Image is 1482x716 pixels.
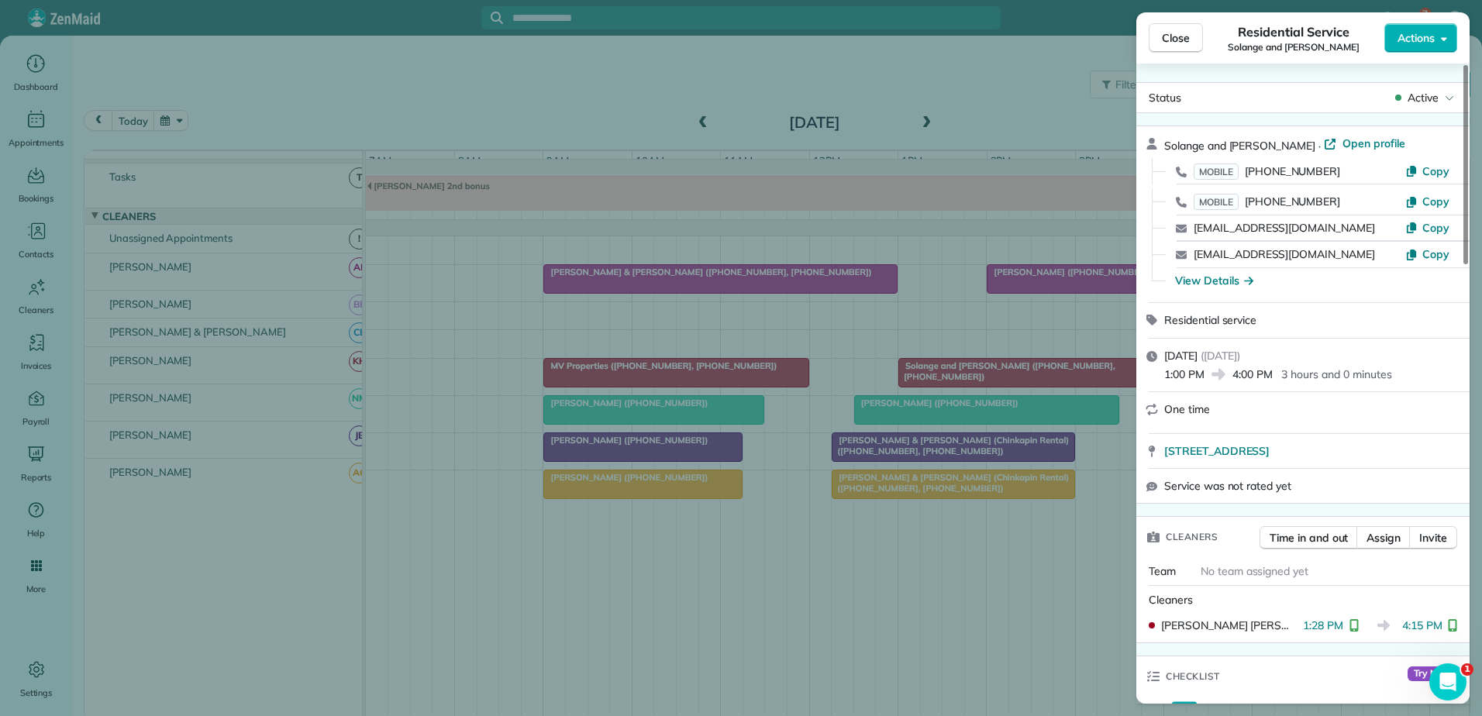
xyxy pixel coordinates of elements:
[1194,247,1375,261] a: [EMAIL_ADDRESS][DOMAIN_NAME]
[1422,194,1449,208] span: Copy
[1166,529,1218,545] span: Cleaners
[1175,273,1253,288] button: View Details
[1270,530,1348,546] span: Time in and out
[1422,247,1449,261] span: Copy
[1429,663,1466,701] iframe: Intercom live chat
[1398,30,1435,46] span: Actions
[1342,136,1405,151] span: Open profile
[1194,194,1340,209] a: MOBILE[PHONE_NUMBER]
[1238,22,1349,41] span: Residential Service
[1164,443,1460,459] a: [STREET_ADDRESS]
[1315,139,1324,152] span: ·
[1164,313,1256,327] span: Residential service
[1408,666,1457,682] span: Try Now
[1367,530,1401,546] span: Assign
[1303,618,1343,633] span: 1:28 PM
[1281,367,1391,382] p: 3 hours and 0 minutes
[1232,367,1273,382] span: 4:00 PM
[1324,136,1405,151] a: Open profile
[1162,30,1190,46] span: Close
[1194,194,1239,210] span: MOBILE
[1260,526,1358,549] button: Time in and out
[1164,478,1291,494] span: Service was not rated yet
[1245,194,1340,208] span: [PHONE_NUMBER]
[1149,564,1176,578] span: Team
[1405,220,1449,236] button: Copy
[1194,221,1375,235] a: [EMAIL_ADDRESS][DOMAIN_NAME]
[1405,194,1449,209] button: Copy
[1194,164,1340,179] a: MOBILE[PHONE_NUMBER]
[1408,90,1439,105] span: Active
[1228,41,1360,53] span: Solange and [PERSON_NAME]
[1356,526,1411,549] button: Assign
[1419,530,1447,546] span: Invite
[1402,618,1442,633] span: 4:15 PM
[1201,564,1308,578] span: No team assigned yet
[1422,221,1449,235] span: Copy
[1166,669,1220,684] span: Checklist
[1164,349,1198,363] span: [DATE]
[1164,367,1205,382] span: 1:00 PM
[1405,246,1449,262] button: Copy
[1149,23,1203,53] button: Close
[1149,91,1181,105] span: Status
[1422,164,1449,178] span: Copy
[1409,526,1457,549] button: Invite
[1164,443,1270,459] span: [STREET_ADDRESS]
[1245,164,1340,178] span: [PHONE_NUMBER]
[1164,402,1210,416] span: One time
[1461,663,1473,676] span: 1
[1149,593,1193,607] span: Cleaners
[1405,164,1449,179] button: Copy
[1194,164,1239,180] span: MOBILE
[1201,349,1240,363] span: ( [DATE] )
[1161,618,1297,633] span: [PERSON_NAME] [PERSON_NAME]
[1164,139,1315,153] span: Solange and [PERSON_NAME]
